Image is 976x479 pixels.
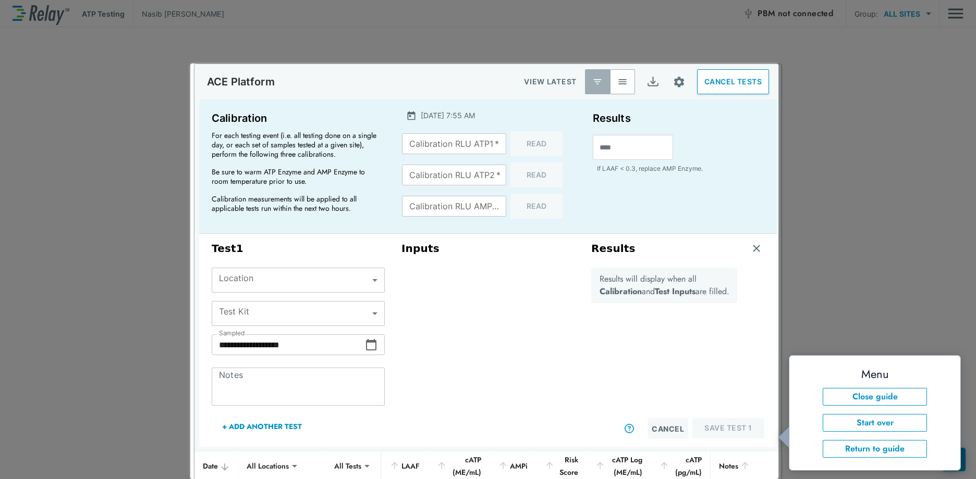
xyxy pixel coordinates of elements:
div: Notes [719,460,750,472]
div: All Locations [239,456,296,476]
p: Results will display when all and are filled. [600,273,729,298]
button: Site setup [665,68,693,96]
label: Sampled [219,330,245,337]
h3: Test 1 [212,242,385,255]
img: Calender Icon [406,110,417,121]
p: ACE Platform [207,75,275,88]
p: [DATE] 7:55 AM [421,110,475,121]
button: Cancel [648,418,688,439]
div: LAAF [389,460,420,472]
button: Export [640,69,665,94]
img: Latest [592,77,603,87]
p: Calibration [212,110,383,127]
b: Test Inputs [655,285,696,297]
img: Remove [751,243,762,254]
p: Calibration measurements will be applied to all applicable tests run within the next two hours. [212,194,379,213]
div: All Tests [327,456,369,476]
p: Be sure to warm ATP Enzyme and AMP Enzyme to room temperature prior to use. [212,167,379,186]
div: AMPi [498,460,528,472]
b: Calibration [600,285,642,297]
p: Results [593,110,764,127]
h3: Results [591,242,636,255]
div: cATP (ME/mL) [436,453,481,478]
div: Risk Score [544,453,578,478]
div: cATP Log (ME/mL) [595,453,642,478]
img: Export Icon [646,75,660,89]
img: Settings Icon [673,75,686,89]
input: Choose date, selected date is Oct 8, 2025 [212,334,365,355]
button: + Add Another Test [212,414,312,439]
img: View All [617,77,628,87]
iframe: tooltip [789,356,960,470]
p: If LAAF < 0.3, replace AMP Enzyme. [597,164,764,173]
p: For each testing event (i.e. all testing done on a single day, or each set of samples tested at a... [212,131,379,159]
div: cATP (pg/mL) [659,453,702,478]
h3: Inputs [401,242,575,255]
p: VIEW LATEST [524,75,577,88]
button: CANCEL TESTS [697,69,769,94]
